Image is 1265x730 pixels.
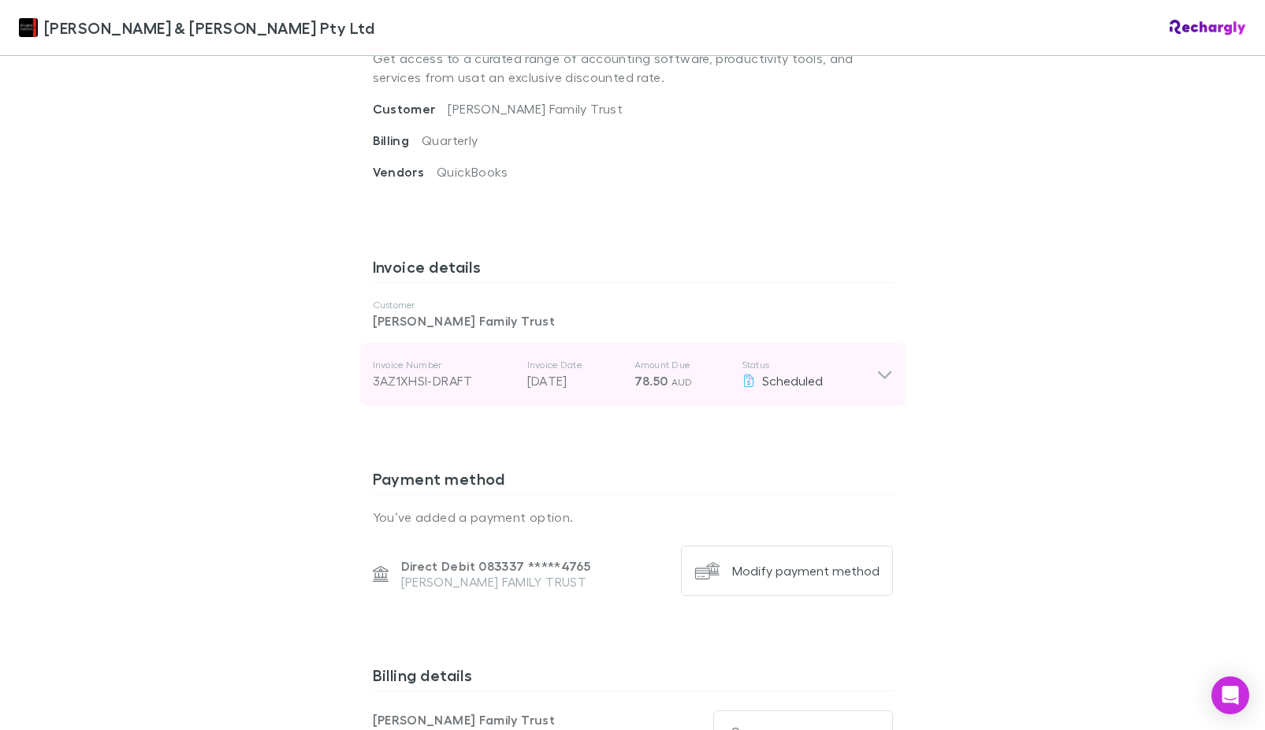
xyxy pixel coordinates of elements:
p: Customer [373,299,893,311]
p: [PERSON_NAME] FAMILY TRUST [401,574,591,590]
img: Rechargly Logo [1170,20,1246,35]
h3: Invoice details [373,257,893,282]
div: Modify payment method [732,563,880,579]
h3: Billing details [373,665,893,691]
span: Quarterly [422,132,478,147]
span: QuickBooks [437,164,508,179]
p: Status [742,359,876,371]
div: Invoice Number3AZ1XHSI-DRAFTInvoice Date[DATE]Amount Due78.50 AUDStatusScheduled [360,343,906,406]
span: Vendors [373,164,437,180]
h3: Payment method [373,469,893,494]
p: [PERSON_NAME] Family Trust [373,710,633,729]
p: Get access to a curated range of accounting software, productivity tools, and services from us at... [373,36,893,99]
p: Invoice Number [373,359,515,371]
p: [DATE] [527,371,622,390]
span: [PERSON_NAME] & [PERSON_NAME] Pty Ltd [44,16,374,39]
span: [PERSON_NAME] Family Trust [448,101,623,116]
p: [PERSON_NAME] Family Trust [373,311,893,330]
span: Scheduled [762,373,823,388]
img: Douglas & Harrison Pty Ltd's Logo [19,18,38,37]
p: You’ve added a payment option. [373,508,893,527]
img: Modify payment method's Logo [694,558,720,583]
div: 3AZ1XHSI-DRAFT [373,371,515,390]
button: Modify payment method [681,546,893,596]
p: Direct Debit 083337 ***** 4765 [401,558,591,574]
p: Amount Due [634,359,729,371]
span: 78.50 [634,373,668,389]
span: AUD [672,376,693,388]
p: Invoice Date [527,359,622,371]
span: Customer [373,101,448,117]
div: Open Intercom Messenger [1211,676,1249,714]
span: Billing [373,132,422,148]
